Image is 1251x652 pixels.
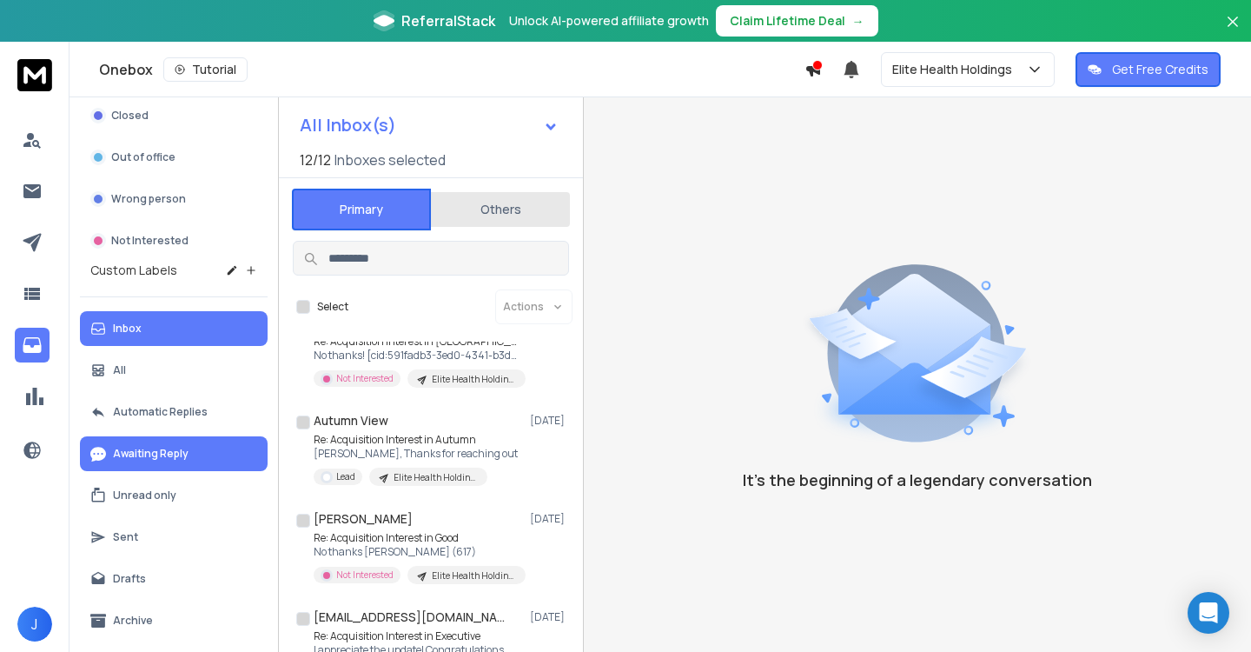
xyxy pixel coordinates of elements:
button: J [17,607,52,642]
p: Re: Acquisition Interest in Autumn [314,433,518,447]
p: Inbox [113,322,142,336]
p: Sent [113,530,138,544]
span: → [852,12,864,30]
h3: Inboxes selected [334,150,446,170]
p: Unread only [113,489,176,502]
p: Re: Acquisition Interest in Executive [314,629,509,643]
p: Not Interested [111,234,189,248]
p: Elite Health Holdings - Home Care [432,373,515,386]
label: Select [317,300,348,314]
h1: [PERSON_NAME] [314,510,413,528]
button: Tutorial [163,57,248,82]
p: [DATE] [530,512,569,526]
div: Onebox [99,57,804,82]
button: Out of office [80,140,268,175]
h3: Custom Labels [90,262,177,279]
p: No thanks! [cid:591fadb3-3ed0-4341-b3d4-d639eaf0fd8b] [PERSON_NAME] Business [314,349,522,363]
button: Not Interested [80,223,268,258]
button: Unread only [80,478,268,513]
p: Not Interested [336,372,394,385]
h1: [EMAIL_ADDRESS][DOMAIN_NAME] [314,609,505,626]
p: Archive [113,614,153,628]
button: Wrong person [80,182,268,216]
button: Inbox [80,311,268,346]
p: Awaiting Reply [113,447,189,461]
span: ReferralStack [401,10,495,31]
button: Primary [292,189,431,230]
span: 12 / 12 [300,150,331,170]
p: Not Interested [336,569,394,582]
button: Close banner [1221,10,1244,52]
p: Lead [336,470,355,483]
p: Out of office [111,150,175,164]
button: Archive [80,603,268,638]
p: Re: Acquisition Interest in Good [314,531,522,545]
p: [DATE] [530,414,569,428]
p: Elite Health Holdings - Home Care [394,471,477,484]
button: Closed [80,98,268,133]
p: All [113,363,126,377]
p: Wrong person [111,192,186,206]
button: All [80,353,268,388]
p: Automatic Replies [113,405,208,419]
p: It’s the beginning of a legendary conversation [743,468,1092,492]
button: Drafts [80,562,268,596]
p: Re: Acquisition Interest in [GEOGRAPHIC_DATA] [314,335,522,349]
p: Drafts [113,572,146,586]
button: Sent [80,520,268,555]
p: Unlock AI-powered affiliate growth [509,12,709,30]
p: Elite Health Holdings [892,61,1019,78]
p: [PERSON_NAME], Thanks for reaching out [314,447,518,461]
p: No thanks [PERSON_NAME] (617) [314,545,522,559]
h1: All Inbox(s) [300,116,396,134]
button: Awaiting Reply [80,436,268,471]
h1: Autumn View [314,412,388,429]
p: Closed [111,109,149,123]
p: Elite Health Holdings - Home Care [432,569,515,582]
button: All Inbox(s) [286,108,573,143]
div: Open Intercom Messenger [1188,592,1229,634]
button: Get Free Credits [1076,52,1221,87]
button: Others [431,190,570,229]
button: Automatic Replies [80,395,268,429]
button: Claim Lifetime Deal→ [716,5,878,37]
p: Get Free Credits [1112,61,1208,78]
p: [DATE] [530,610,569,624]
